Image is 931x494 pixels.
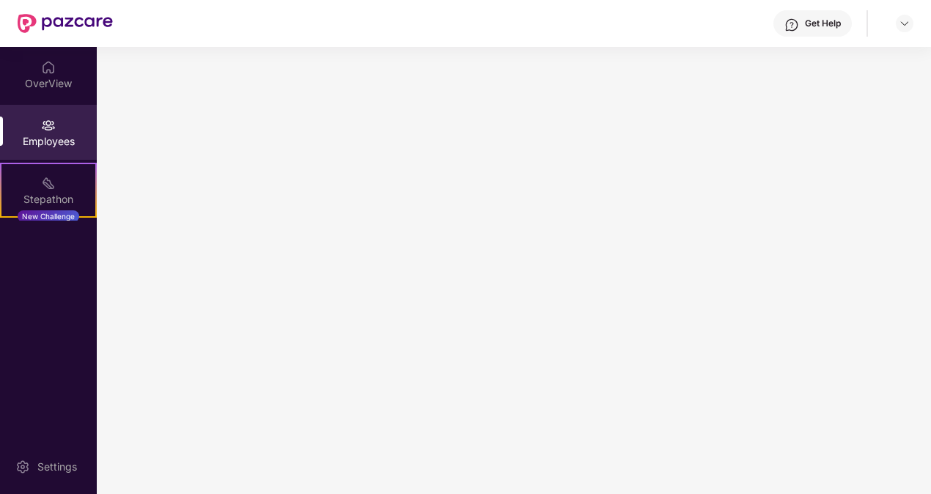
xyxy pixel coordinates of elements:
[18,14,113,33] img: New Pazcare Logo
[15,460,30,474] img: svg+xml;base64,PHN2ZyBpZD0iU2V0dGluZy0yMHgyMCIgeG1sbnM9Imh0dHA6Ly93d3cudzMub3JnLzIwMDAvc3ZnIiB3aW...
[899,18,910,29] img: svg+xml;base64,PHN2ZyBpZD0iRHJvcGRvd24tMzJ4MzIiIHhtbG5zPSJodHRwOi8vd3d3LnczLm9yZy8yMDAwL3N2ZyIgd2...
[41,60,56,75] img: svg+xml;base64,PHN2ZyBpZD0iSG9tZSIgeG1sbnM9Imh0dHA6Ly93d3cudzMub3JnLzIwMDAvc3ZnIiB3aWR0aD0iMjAiIG...
[41,176,56,191] img: svg+xml;base64,PHN2ZyB4bWxucz0iaHR0cDovL3d3dy53My5vcmcvMjAwMC9zdmciIHdpZHRoPSIyMSIgaGVpZ2h0PSIyMC...
[41,118,56,133] img: svg+xml;base64,PHN2ZyBpZD0iRW1wbG95ZWVzIiB4bWxucz0iaHR0cDovL3d3dy53My5vcmcvMjAwMC9zdmciIHdpZHRoPS...
[805,18,841,29] div: Get Help
[33,460,81,474] div: Settings
[18,210,79,222] div: New Challenge
[784,18,799,32] img: svg+xml;base64,PHN2ZyBpZD0iSGVscC0zMngzMiIgeG1sbnM9Imh0dHA6Ly93d3cudzMub3JnLzIwMDAvc3ZnIiB3aWR0aD...
[1,192,95,207] div: Stepathon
